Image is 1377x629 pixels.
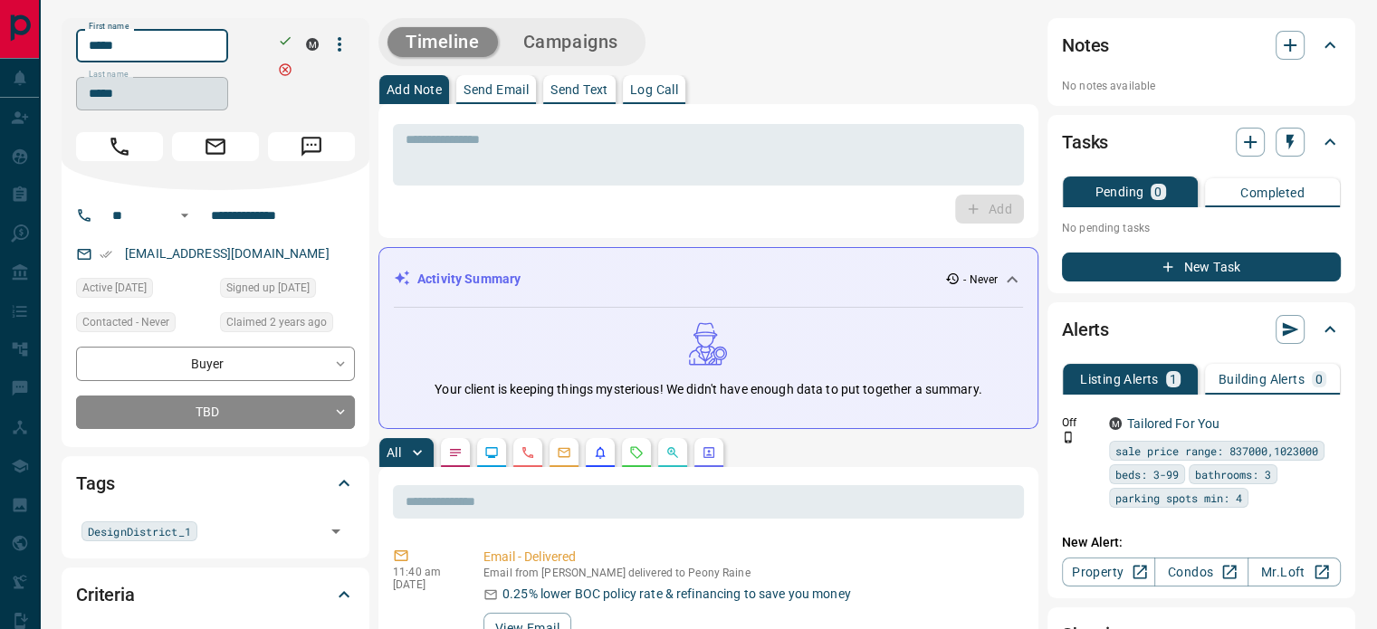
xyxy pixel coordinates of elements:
div: TBD [76,396,355,429]
h2: Tasks [1062,128,1108,157]
p: 0 [1315,373,1323,386]
h2: Notes [1062,31,1109,60]
button: Timeline [387,27,498,57]
span: Signed up [DATE] [226,279,310,297]
p: Add Note [387,83,442,96]
svg: Push Notification Only [1062,431,1075,443]
div: Fri Sep 16 2022 [220,312,355,338]
button: Open [323,519,349,544]
h2: Tags [76,469,114,498]
p: 1 [1170,373,1177,386]
p: Listing Alerts [1080,373,1159,386]
span: Call [76,132,163,161]
div: mrloft.ca [306,38,319,51]
div: Sun Oct 02 2022 [76,278,211,303]
p: No notes available [1062,78,1341,94]
span: Message [268,132,355,161]
svg: Opportunities [665,445,680,460]
p: Send Text [550,83,608,96]
p: Completed [1240,186,1305,199]
p: Email - Delivered [483,548,1017,567]
a: Condos [1154,558,1248,586]
h2: Alerts [1062,315,1109,344]
p: Off [1062,415,1098,431]
div: Tasks [1062,120,1341,164]
span: bathrooms: 3 [1195,465,1271,483]
div: Criteria [76,573,355,616]
p: 11:40 am [393,566,456,578]
span: DesignDistrict_1 [88,522,191,540]
span: Contacted - Never [82,313,169,331]
div: Tags [76,462,355,505]
p: 0.25% lower BOC policy rate & refinancing to save you money [502,585,851,604]
p: [DATE] [393,578,456,591]
p: Log Call [630,83,678,96]
div: Alerts [1062,308,1341,351]
a: Property [1062,558,1155,586]
svg: Calls [521,445,535,460]
a: [EMAIL_ADDRESS][DOMAIN_NAME] [125,246,330,261]
p: Pending [1095,186,1143,198]
p: Email from [PERSON_NAME] delivered to Peony Raine [483,567,1017,579]
h2: Criteria [76,580,135,609]
div: Buyer [76,347,355,380]
p: 0 [1154,186,1162,198]
p: All [387,446,401,459]
svg: Listing Alerts [593,445,607,460]
svg: Email Verified [100,248,112,261]
div: mrloft.ca [1109,417,1122,430]
svg: Agent Actions [702,445,716,460]
p: - Never [963,272,998,288]
p: Activity Summary [417,270,521,289]
p: New Alert: [1062,533,1341,552]
span: sale price range: 837000,1023000 [1115,442,1318,460]
p: No pending tasks [1062,214,1341,242]
button: Open [174,205,196,226]
p: Send Email [464,83,529,96]
svg: Notes [448,445,463,460]
div: Activity Summary- Never [394,262,1023,296]
span: Active [DATE] [82,279,147,297]
button: New Task [1062,253,1341,281]
div: Notes [1062,24,1341,67]
svg: Lead Browsing Activity [484,445,499,460]
div: Fri Sep 16 2022 [220,278,355,303]
p: Your client is keeping things mysterious! We didn't have enough data to put together a summary. [435,380,981,399]
span: Email [172,132,259,161]
a: Mr.Loft [1248,558,1341,586]
svg: Emails [557,445,571,460]
span: beds: 3-99 [1115,465,1179,483]
span: parking spots min: 4 [1115,489,1242,507]
span: Claimed 2 years ago [226,313,327,331]
svg: Requests [629,445,644,460]
label: Last name [89,69,129,81]
button: Campaigns [505,27,636,57]
a: Tailored For You [1127,416,1219,431]
p: Building Alerts [1219,373,1305,386]
label: First name [89,21,129,33]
